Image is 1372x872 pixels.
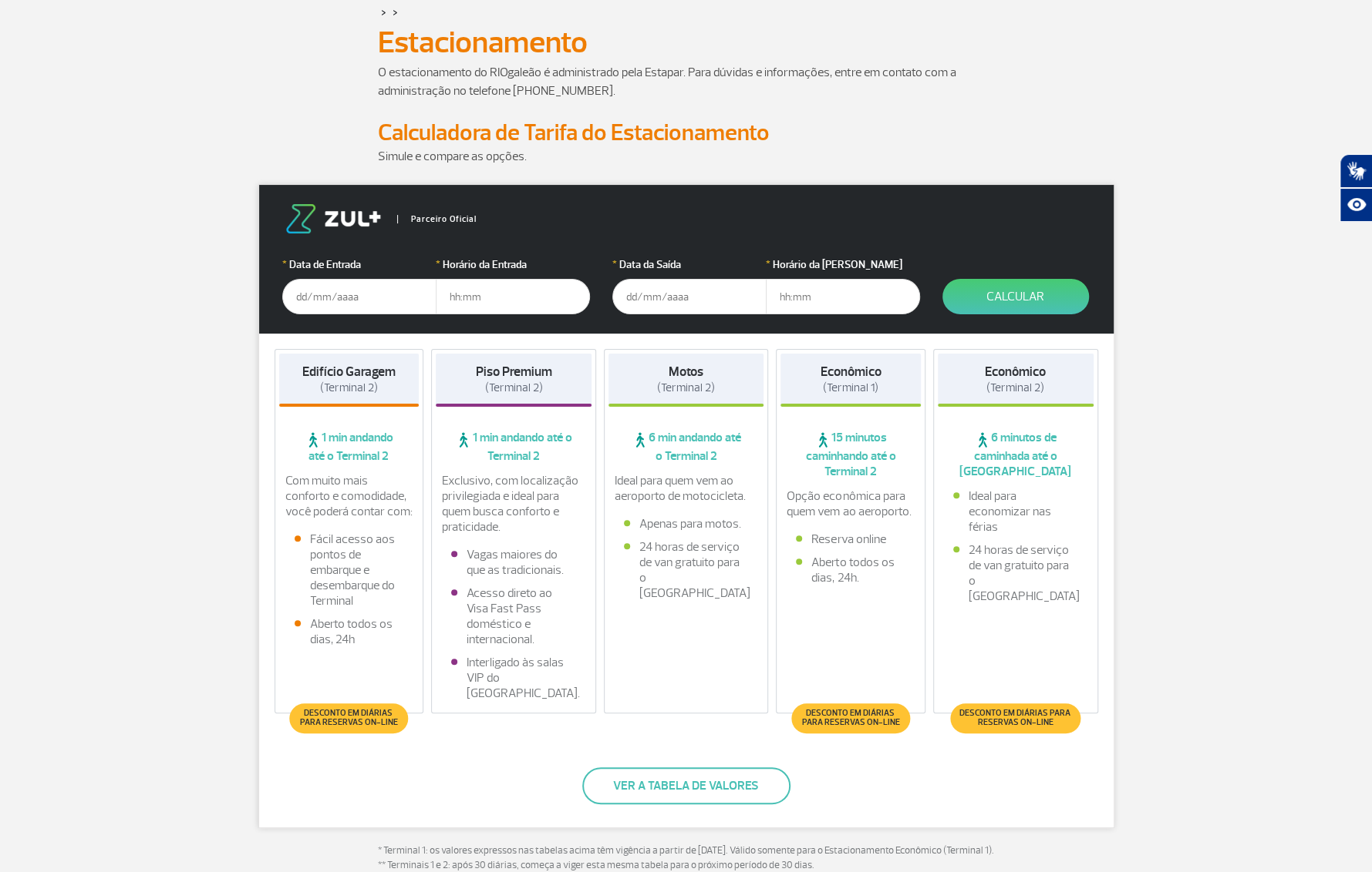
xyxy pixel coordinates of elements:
button: Abrir recursos assistivos. [1340,188,1372,222]
label: Horário da Entrada [436,257,590,273]
span: 1 min andando até o Terminal 2 [279,430,420,464]
li: Reserva online [796,532,905,547]
li: Apenas para motos. [624,516,749,532]
strong: Piso Premium [475,364,551,380]
strong: Edifício Garagem [302,364,396,380]
p: Simule e compare as opções. [378,147,995,166]
span: 1 min andando até o Terminal 2 [436,430,592,464]
span: 6 min andando até o Terminal 2 [608,430,764,464]
label: Data da Saída [612,257,767,273]
span: (Terminal 1) [823,381,878,395]
div: Plugin de acessibilidade da Hand Talk. [1340,154,1372,222]
p: Com muito mais conforto e comodidade, você poderá contar com: [285,473,413,519]
button: Ver a tabela de valores [582,767,791,804]
h2: Calculadora de Tarifa do Estacionamento [378,119,995,147]
li: Vagas maiores do que as tradicionais. [451,547,576,578]
span: 15 minutos caminhando até o Terminal 2 [780,430,921,479]
img: logo-zul.png [282,204,384,233]
li: Acesso direto ao Visa Fast Pass doméstico e internacional. [451,585,576,647]
span: 6 minutos de caminhada até o [GEOGRAPHIC_DATA] [938,430,1094,479]
span: Desconto em diárias para reservas on-line [799,709,902,727]
a: > [381,3,386,21]
input: dd/mm/aaaa [282,279,437,314]
label: Data de Entrada [282,257,437,273]
span: Parceiro Oficial [397,215,477,223]
strong: Econômico [821,364,882,380]
span: (Terminal 2) [986,381,1044,395]
li: Aberto todos os dias, 24h. [796,555,905,585]
span: (Terminal 2) [320,381,378,395]
li: Interligado às salas VIP do [GEOGRAPHIC_DATA]. [451,655,576,701]
li: 24 horas de serviço de van gratuito para o [GEOGRAPHIC_DATA] [953,542,1078,604]
span: (Terminal 2) [484,381,542,395]
li: Fácil acesso aos pontos de embarque e desembarque do Terminal [295,532,404,609]
input: hh:mm [436,279,590,314]
span: (Terminal 2) [657,381,715,395]
li: 24 horas de serviço de van gratuito para o [GEOGRAPHIC_DATA] [624,539,749,601]
span: Desconto em diárias para reservas on-line [298,709,400,727]
strong: Econômico [985,364,1046,380]
a: > [393,3,398,21]
input: hh:mm [766,279,920,314]
label: Horário da [PERSON_NAME] [766,257,920,273]
p: Exclusivo, com localização privilegiada e ideal para quem busca conforto e praticidade. [442,473,585,535]
span: Desconto em diárias para reservas on-line [958,709,1073,727]
li: Aberto todos os dias, 24h [295,616,404,647]
button: Calcular [942,279,1089,314]
li: Ideal para economizar nas férias [953,488,1078,535]
p: Ideal para quem vem ao aeroporto de motocicleta. [615,473,758,504]
input: dd/mm/aaaa [612,279,767,314]
p: Opção econômica para quem vem ao aeroporto. [787,488,915,519]
h1: Estacionamento [378,29,995,55]
button: Abrir tradutor de língua de sinais. [1340,154,1372,188]
p: O estacionamento do RIOgaleão é administrado pela Estapar. Para dúvidas e informações, entre em c... [378,63,995,100]
strong: Motos [669,364,703,380]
